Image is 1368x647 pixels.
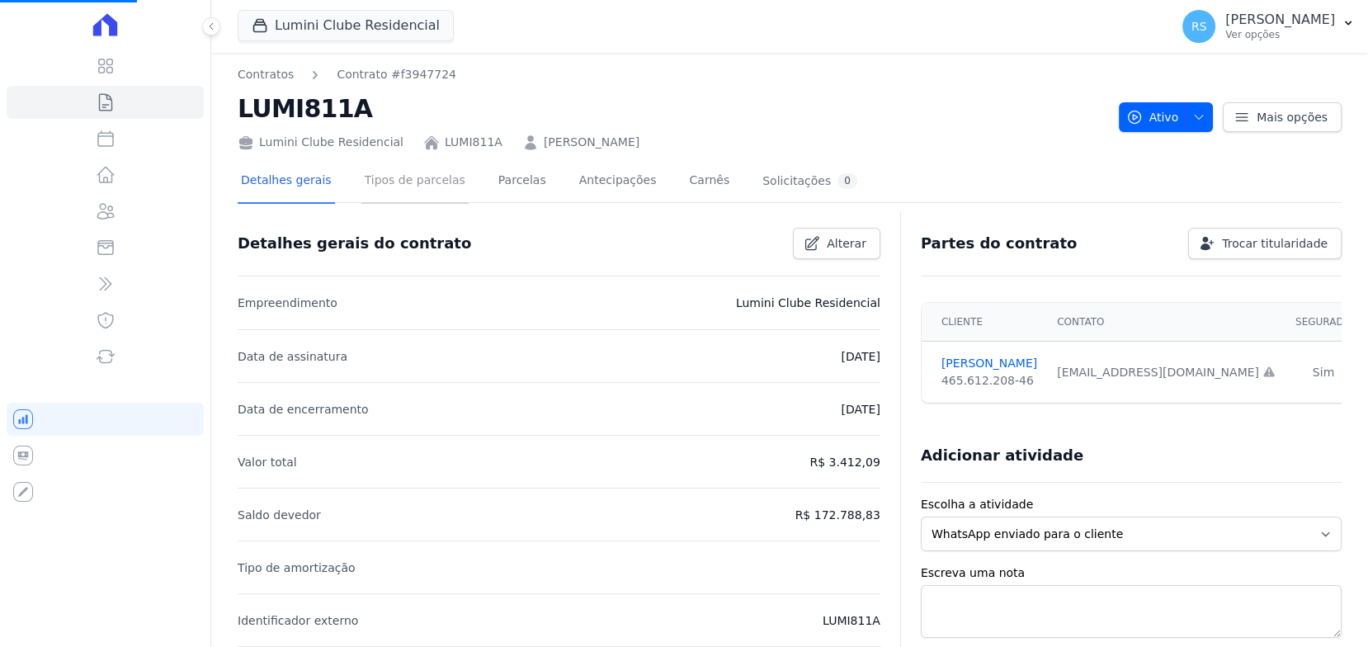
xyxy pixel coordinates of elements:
[238,293,337,313] p: Empreendimento
[921,446,1083,465] h3: Adicionar atividade
[1285,303,1361,342] th: Segurado
[238,10,454,41] button: Lumini Clube Residencial
[445,134,502,151] a: LUMI811A
[921,564,1342,582] label: Escreva uma nota
[827,235,866,252] span: Alterar
[1057,364,1276,381] div: [EMAIL_ADDRESS][DOMAIN_NAME]
[1169,3,1368,50] button: RS [PERSON_NAME] Ver opções
[823,611,880,630] p: LUMI811A
[238,90,1106,127] h2: LUMI811A
[759,160,861,204] a: Solicitações0
[921,496,1342,513] label: Escolha a atividade
[1285,342,1361,404] td: Sim
[837,173,857,189] div: 0
[1047,303,1285,342] th: Contato
[337,66,456,83] a: Contrato #f3947724
[238,134,403,151] div: Lumini Clube Residencial
[686,160,733,204] a: Carnês
[1126,102,1179,132] span: Ativo
[576,160,660,204] a: Antecipações
[238,347,347,366] p: Data de assinatura
[1191,21,1207,32] span: RS
[1225,12,1335,28] p: [PERSON_NAME]
[238,558,356,578] p: Tipo de amortização
[238,66,1106,83] nav: Breadcrumb
[495,160,550,204] a: Parcelas
[238,505,321,525] p: Saldo devedor
[1257,109,1328,125] span: Mais opções
[841,399,880,419] p: [DATE]
[238,66,294,83] a: Contratos
[762,173,857,189] div: Solicitações
[238,452,297,472] p: Valor total
[921,234,1078,253] h3: Partes do contrato
[736,293,880,313] p: Lumini Clube Residencial
[793,228,880,259] a: Alterar
[238,160,335,204] a: Detalhes gerais
[841,347,880,366] p: [DATE]
[941,355,1037,372] a: [PERSON_NAME]
[238,66,456,83] nav: Breadcrumb
[1188,228,1342,259] a: Trocar titularidade
[809,452,880,472] p: R$ 3.412,09
[1225,28,1335,41] p: Ver opções
[1222,235,1328,252] span: Trocar titularidade
[361,160,469,204] a: Tipos de parcelas
[238,399,369,419] p: Data de encerramento
[941,372,1037,390] div: 465.612.208-46
[544,134,639,151] a: [PERSON_NAME]
[795,505,880,525] p: R$ 172.788,83
[1119,102,1214,132] button: Ativo
[238,611,358,630] p: Identificador externo
[1223,102,1342,132] a: Mais opções
[922,303,1047,342] th: Cliente
[238,234,471,253] h3: Detalhes gerais do contrato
